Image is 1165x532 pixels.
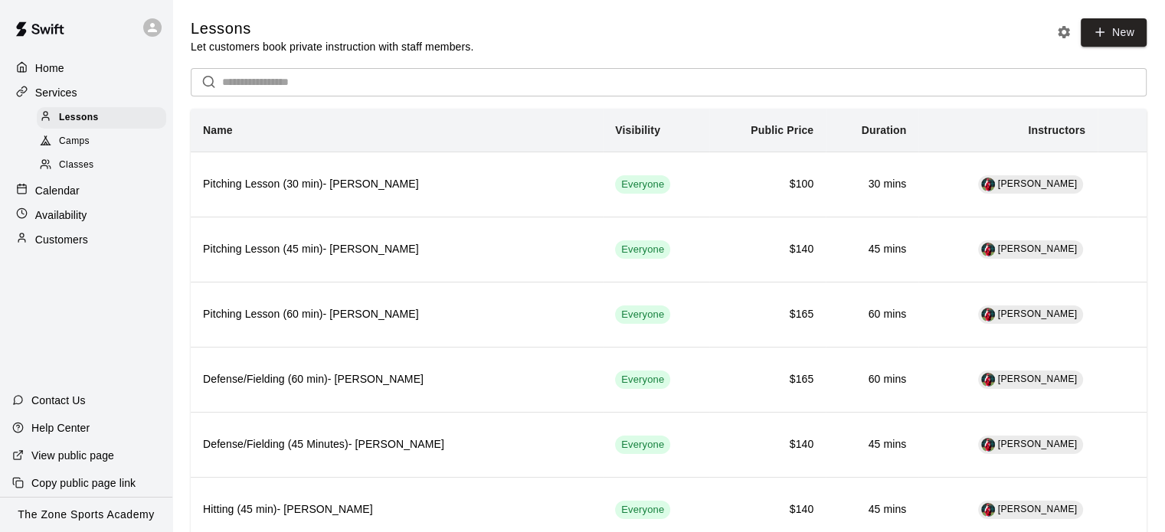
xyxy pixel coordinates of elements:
h5: Lessons [191,18,473,39]
div: This service is visible to all of your customers [615,501,670,519]
span: Everyone [615,373,670,387]
div: This service is visible to all of your customers [615,175,670,194]
div: Lessons [37,107,166,129]
p: Calendar [35,183,80,198]
span: Classes [59,158,93,173]
button: Lesson settings [1052,21,1075,44]
div: This service is visible to all of your customers [615,370,670,389]
h6: $140 [722,501,813,518]
a: Camps [37,129,172,153]
h6: $140 [722,436,813,453]
a: Customers [12,228,160,251]
div: Classes [37,155,166,176]
img: Kyle Bunn [981,438,995,452]
h6: 30 mins [838,176,906,193]
a: Services [12,81,160,104]
h6: Defense/Fielding (45 Minutes)- [PERSON_NAME] [203,436,591,453]
h6: 60 mins [838,371,906,388]
a: Home [12,57,160,80]
img: Kyle Bunn [981,373,995,387]
p: Copy public page link [31,475,136,491]
img: Kyle Bunn [981,243,995,256]
b: Duration [862,124,907,136]
div: This service is visible to all of your customers [615,305,670,324]
p: Services [35,85,77,100]
img: Kyle Bunn [981,178,995,191]
span: [PERSON_NAME] [998,439,1078,449]
b: Instructors [1028,124,1085,136]
a: Classes [37,154,172,178]
img: Kyle Bunn [981,503,995,517]
h6: Pitching Lesson (60 min)- [PERSON_NAME] [203,306,591,323]
span: Everyone [615,308,670,322]
p: The Zone Sports Academy [18,507,155,523]
p: Contact Us [31,393,86,408]
span: Everyone [615,178,670,192]
h6: $165 [722,306,813,323]
span: Camps [59,134,90,149]
div: This service is visible to all of your customers [615,240,670,259]
p: Let customers book private instruction with staff members. [191,39,473,54]
a: Availability [12,204,160,227]
img: Kyle Bunn [981,308,995,321]
p: View public page [31,448,114,463]
p: Customers [35,232,88,247]
a: New [1081,18,1147,47]
span: Everyone [615,243,670,257]
span: [PERSON_NAME] [998,374,1078,384]
b: Name [203,124,233,136]
p: Home [35,60,64,76]
span: [PERSON_NAME] [998,243,1078,254]
h6: 45 mins [838,436,906,453]
h6: $165 [722,371,813,388]
a: Lessons [37,106,172,129]
span: Lessons [59,110,99,126]
div: Camps [37,131,166,152]
span: Everyone [615,438,670,452]
b: Visibility [615,124,660,136]
span: Everyone [615,503,670,517]
div: This service is visible to all of your customers [615,436,670,454]
h6: 45 mins [838,501,906,518]
h6: $100 [722,176,813,193]
span: [PERSON_NAME] [998,178,1078,189]
p: Availability [35,207,87,223]
a: Calendar [12,179,160,202]
h6: 60 mins [838,306,906,323]
h6: Defense/Fielding (60 min)- [PERSON_NAME] [203,371,591,388]
h6: Pitching Lesson (45 min)- [PERSON_NAME] [203,241,591,258]
h6: 45 mins [838,241,906,258]
p: Help Center [31,420,90,436]
h6: Pitching Lesson (30 min)- [PERSON_NAME] [203,176,591,193]
h6: Hitting (45 min)- [PERSON_NAME] [203,501,591,518]
h6: $140 [722,241,813,258]
span: [PERSON_NAME] [998,308,1078,319]
span: [PERSON_NAME] [998,504,1078,514]
b: Public Price [751,124,813,136]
